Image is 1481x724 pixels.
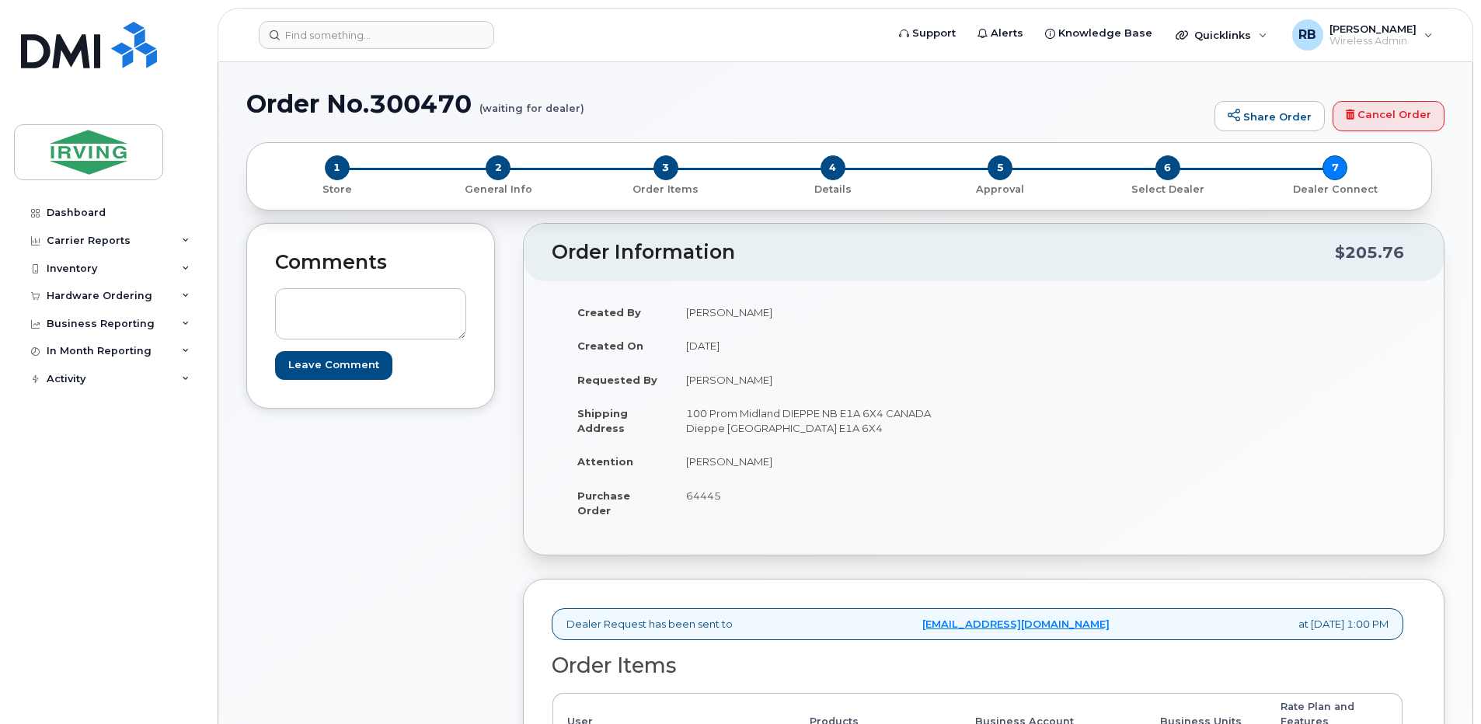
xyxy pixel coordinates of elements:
p: Select Dealer [1090,183,1245,197]
p: Store [266,183,408,197]
span: 5 [988,155,1012,180]
p: Details [755,183,910,197]
a: Cancel Order [1333,101,1444,132]
h2: Order Information [552,242,1335,263]
td: [DATE] [672,329,972,363]
h2: Order Items [552,654,1403,677]
td: [PERSON_NAME] [672,295,972,329]
td: [PERSON_NAME] [672,444,972,479]
strong: Requested By [577,374,657,386]
p: Approval [923,183,1078,197]
a: 4 Details [749,180,916,197]
a: 6 Select Dealer [1084,180,1251,197]
input: Leave Comment [275,351,392,380]
p: General Info [420,183,575,197]
h1: Order No.300470 [246,90,1207,117]
span: 2 [486,155,511,180]
a: 5 Approval [917,180,1084,197]
span: 64445 [686,489,721,502]
span: 1 [325,155,350,180]
strong: Created On [577,339,643,352]
a: 2 General Info [414,180,581,197]
strong: Shipping Address [577,407,628,434]
a: 3 Order Items [582,180,749,197]
small: (waiting for dealer) [479,90,584,114]
div: $205.76 [1335,238,1404,267]
a: [EMAIL_ADDRESS][DOMAIN_NAME] [922,617,1110,632]
a: Share Order [1214,101,1325,132]
strong: Created By [577,306,641,318]
td: [PERSON_NAME] [672,363,972,397]
strong: Attention [577,455,633,468]
a: 1 Store [260,180,414,197]
span: 3 [653,155,678,180]
td: 100 Prom Midland DIEPPE NB E1A 6X4 CANADA Dieppe [GEOGRAPHIC_DATA] E1A 6X4 [672,396,972,444]
strong: Purchase Order [577,489,630,517]
h2: Comments [275,252,466,273]
span: 4 [821,155,845,180]
div: Dealer Request has been sent to at [DATE] 1:00 PM [552,608,1403,640]
p: Order Items [588,183,743,197]
span: 6 [1155,155,1180,180]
